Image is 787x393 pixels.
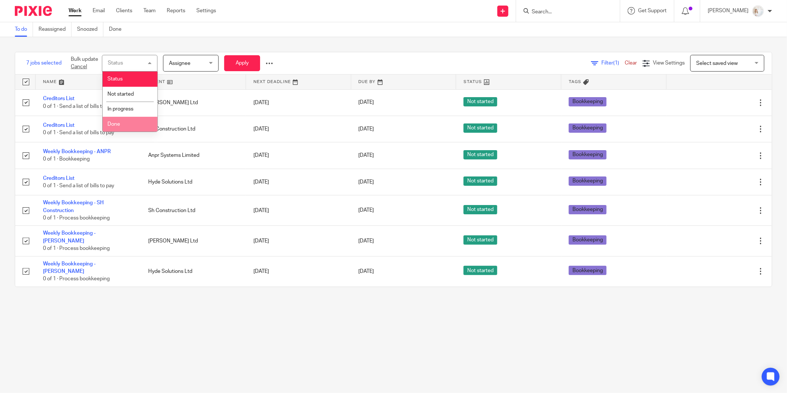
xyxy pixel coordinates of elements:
[141,256,246,287] td: Hyde Solutions Ltd
[359,100,374,105] span: [DATE]
[15,22,33,37] a: To do
[246,226,351,256] td: [DATE]
[107,76,123,82] span: Status
[359,269,374,274] span: [DATE]
[569,123,607,133] span: Bookkeeping
[169,61,190,66] span: Assignee
[141,89,246,116] td: [PERSON_NAME] Ltd
[69,7,82,14] a: Work
[601,60,625,66] span: Filter
[359,238,374,244] span: [DATE]
[569,266,607,275] span: Bookkeeping
[141,195,246,226] td: Sh Construction Ltd
[143,7,156,14] a: Team
[26,59,62,67] span: 7 jobs selected
[43,96,74,101] a: Creditors List
[246,142,351,169] td: [DATE]
[43,183,114,188] span: 0 of 1 · Send a list of bills to pay
[141,169,246,195] td: Hyde Solutions Ltd
[359,208,374,213] span: [DATE]
[246,116,351,142] td: [DATE]
[43,246,110,251] span: 0 of 1 · Process bookkeeping
[246,256,351,287] td: [DATE]
[569,97,607,106] span: Bookkeeping
[625,60,637,66] a: Clear
[224,55,260,71] button: Apply
[569,176,607,186] span: Bookkeeping
[359,179,374,185] span: [DATE]
[108,60,123,66] div: Status
[93,7,105,14] a: Email
[109,22,127,37] a: Done
[141,116,246,142] td: Sh Construction Ltd
[246,169,351,195] td: [DATE]
[653,60,685,66] span: View Settings
[107,106,133,112] span: In progress
[246,195,351,226] td: [DATE]
[141,142,246,169] td: Anpr Systems Limited
[613,60,619,66] span: (1)
[531,9,598,16] input: Search
[107,122,120,127] span: Done
[708,7,748,14] p: [PERSON_NAME]
[43,231,96,243] a: Weekly Bookkeeping - [PERSON_NAME]
[71,64,87,69] a: Cancel
[43,176,74,181] a: Creditors List
[359,126,374,132] span: [DATE]
[464,97,497,106] span: Not started
[359,153,374,158] span: [DATE]
[196,7,216,14] a: Settings
[107,92,134,97] span: Not started
[39,22,72,37] a: Reassigned
[569,205,607,214] span: Bookkeeping
[167,7,185,14] a: Reports
[752,5,764,17] img: Image.jpeg
[464,266,497,275] span: Not started
[43,261,96,274] a: Weekly Bookkeeping - [PERSON_NAME]
[43,123,74,128] a: Creditors List
[464,176,497,186] span: Not started
[246,89,351,116] td: [DATE]
[696,61,738,66] span: Select saved view
[15,6,52,16] img: Pixie
[116,7,132,14] a: Clients
[43,276,110,281] span: 0 of 1 · Process bookkeeping
[464,150,497,159] span: Not started
[77,22,103,37] a: Snoozed
[43,104,114,109] span: 0 of 1 · Send a list of bills to pay
[638,8,667,13] span: Get Support
[464,123,497,133] span: Not started
[71,56,98,71] p: Bulk update
[569,80,581,84] span: Tags
[43,149,111,154] a: Weekly Bookkeeping - ANPR
[569,150,607,159] span: Bookkeeping
[43,215,110,221] span: 0 of 1 · Process bookkeeping
[569,235,607,245] span: Bookkeeping
[43,200,104,213] a: Weekly Bookkeeping - SH Construction
[464,235,497,245] span: Not started
[43,130,114,135] span: 0 of 1 · Send a list of bills to pay
[141,226,246,256] td: [PERSON_NAME] Ltd
[43,157,90,162] span: 0 of 1 · Bookkeeping
[464,205,497,214] span: Not started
